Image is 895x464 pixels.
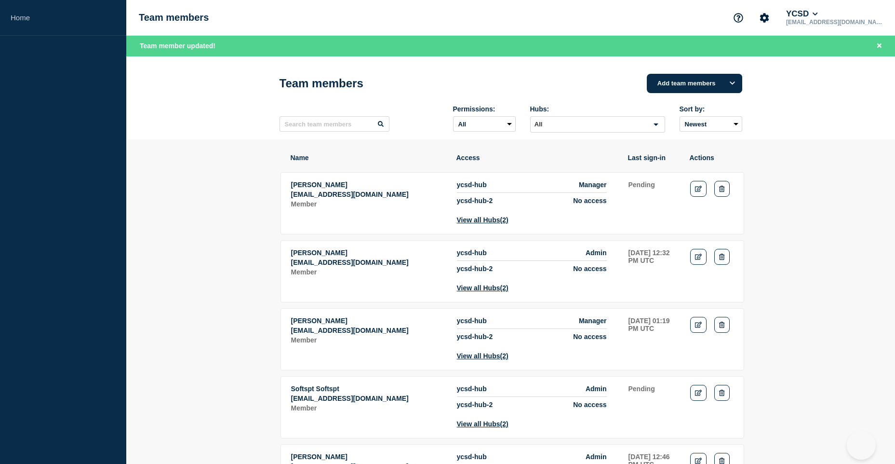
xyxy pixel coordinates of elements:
[728,8,748,28] button: Support
[453,116,516,132] select: Permissions:
[453,105,516,113] div: Permissions:
[500,284,508,292] span: (2)
[573,265,606,273] span: No access
[530,105,665,113] div: Hubs:
[628,180,680,224] td: Last sign-in: Pending
[291,336,446,344] p: Role: Member
[754,8,775,28] button: Account settings
[647,74,742,93] button: Add team members
[291,404,446,412] p: Role: Member
[291,317,446,325] p: Name: Tara Fowler
[457,249,487,257] span: ycsd-hub
[457,181,487,189] span: ycsd-hub
[291,317,347,325] span: [PERSON_NAME]
[680,116,742,132] select: Sort by
[457,420,508,428] button: View all Hubs(2)
[628,384,680,428] td: Last sign-in: Pending
[139,12,209,23] h1: Team members
[291,249,347,257] span: [PERSON_NAME]
[628,153,680,162] th: Last sign-in
[573,401,606,409] span: No access
[291,385,446,393] p: Name: Softspt Softspt
[500,352,508,360] span: (2)
[586,249,607,257] span: Admin
[579,317,607,325] span: Manager
[280,116,389,132] input: Search team members
[714,385,729,401] button: Delete
[457,193,607,205] li: Access to Hub ycsd-hub-2 with role No access
[291,200,446,208] p: Role: Member
[784,9,820,19] button: YCSD
[586,385,607,393] span: Admin
[290,153,446,162] th: Name
[291,259,446,266] p: Email: rfinch@ycsd.york.va.us
[586,453,607,461] span: Admin
[457,265,493,273] span: ycsd-hub-2
[457,181,607,193] li: Access to Hub ycsd-hub with role Manager
[847,431,876,460] iframe: Help Scout Beacon - Open
[291,249,446,257] p: Name: Ron Finch
[690,180,734,224] td: Actions: Edit Delete
[690,181,707,197] a: Edit
[573,197,606,205] span: No access
[680,105,742,113] div: Sort by:
[457,385,487,393] span: ycsd-hub
[530,116,665,133] div: Search for option
[690,384,734,428] td: Actions: Edit Delete
[628,248,680,292] td: Last sign-in: 2025-08-14 12:32 PM UTC
[291,385,339,393] span: Softspt Softspt
[873,41,885,52] button: Close banner
[690,385,707,401] a: Edit
[457,261,607,273] li: Access to Hub ycsd-hub-2 with role No access
[532,119,648,130] input: Search for option
[714,181,729,197] button: Delete
[457,197,493,205] span: ycsd-hub-2
[291,453,446,461] p: Name: Dave Kilburn
[714,317,729,333] button: Delete
[457,249,607,261] li: Access to Hub ycsd-hub with role Admin
[579,181,607,189] span: Manager
[291,453,347,461] span: [PERSON_NAME]
[291,181,446,189] p: Name: Liz Bunch
[457,284,508,292] button: View all Hubs(2)
[140,42,215,50] span: Team member updated!
[456,153,618,162] th: Access
[457,385,607,397] li: Access to Hub ycsd-hub with role Admin
[457,453,487,461] span: ycsd-hub
[500,216,508,224] span: (2)
[291,268,446,276] p: Role: Member
[291,327,446,334] p: Email: tfowler@ycsd.york.va.us
[690,317,707,333] a: Edit
[291,191,446,198] p: Email: ebunch@ycsd.york.va.us
[457,352,508,360] button: View all Hubs(2)
[280,77,363,90] h1: Team members
[457,317,487,325] span: ycsd-hub
[457,401,493,409] span: ycsd-hub-2
[500,420,508,428] span: (2)
[784,19,884,26] p: [EMAIL_ADDRESS][DOMAIN_NAME]
[628,316,680,360] td: Last sign-in: 2025-08-05 01:19 PM UTC
[457,216,508,224] button: View all Hubs(2)
[291,395,446,402] p: Email: softspt@ycsd.york.va.us
[690,248,734,292] td: Actions: Edit Delete
[690,249,707,265] a: Edit
[573,333,606,341] span: No access
[457,397,607,409] li: Access to Hub ycsd-hub-2 with role No access
[689,153,734,162] th: Actions
[457,333,493,341] span: ycsd-hub-2
[457,317,607,329] li: Access to Hub ycsd-hub with role Manager
[714,249,729,265] button: Delete
[690,316,734,360] td: Actions: Edit Delete
[723,74,742,93] button: Options
[291,181,347,189] span: [PERSON_NAME]
[457,329,607,341] li: Access to Hub ycsd-hub-2 with role No access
